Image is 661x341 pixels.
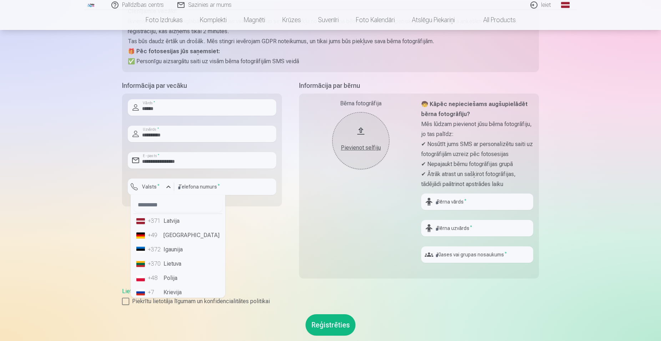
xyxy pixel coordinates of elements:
[421,119,533,139] p: Mēs lūdzam pievienot jūsu bērna fotogrāfiju, jo tas palīdz:
[148,217,162,225] div: +371
[133,257,222,271] li: Lietuva
[332,112,389,169] button: Pievienot selfiju
[128,56,533,66] p: ✅ Personīgu aizsargātu saiti uz visām bērna fotogrāfijām SMS veidā
[128,36,533,46] p: Tas būs daudz ērtāk un drošāk. Mēs stingri ievērojam GDPR noteikumus, un tikai jums būs piekļuve ...
[299,81,539,91] h5: Informācija par bērnu
[133,242,222,257] li: Igaunija
[137,10,191,30] a: Foto izdrukas
[122,287,539,306] div: ,
[305,99,417,108] div: Bērna fotogrāfija
[421,139,533,159] p: ✔ Nosūtīt jums SMS ar personalizētu saiti uz fotogrāfijām uzreiz pēc fotosesijas
[148,274,162,282] div: +48
[133,285,222,300] li: Krievija
[191,10,235,30] a: Komplekti
[133,214,222,228] li: Latvija
[148,231,162,240] div: +49
[421,159,533,169] p: ✔ Nepajaukt bērnu fotogrāfijas grupā
[421,169,533,189] p: ✔ Ātrāk atrast un sašķirot fotogrāfijas, tādējādi paātrinot apstrādes laiku
[274,10,309,30] a: Krūzes
[128,48,220,55] strong: 🎁 Pēc fotosesijas jūs saņemsiet:
[347,10,403,30] a: Foto kalendāri
[309,10,347,30] a: Suvenīri
[139,183,162,190] label: Valsts
[133,228,222,242] li: [GEOGRAPHIC_DATA]
[306,314,355,336] button: Reģistrēties
[403,10,463,30] a: Atslēgu piekariņi
[339,144,382,152] div: Pievienot selfiju
[122,288,167,295] a: Lietošanas līgums
[122,297,539,306] label: Piekrītu lietotāja līgumam un konfidencialitātes politikai
[421,101,528,117] strong: 🧒 Kāpēc nepieciešams augšupielādēt bērna fotogrāfiju?
[128,179,174,195] button: Valsts*
[148,260,162,268] div: +370
[122,81,282,91] h5: Informācija par vecāku
[87,3,95,7] img: /fa1
[148,245,162,254] div: +372
[133,271,222,285] li: Polija
[148,288,162,297] div: +7
[235,10,274,30] a: Magnēti
[463,10,524,30] a: All products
